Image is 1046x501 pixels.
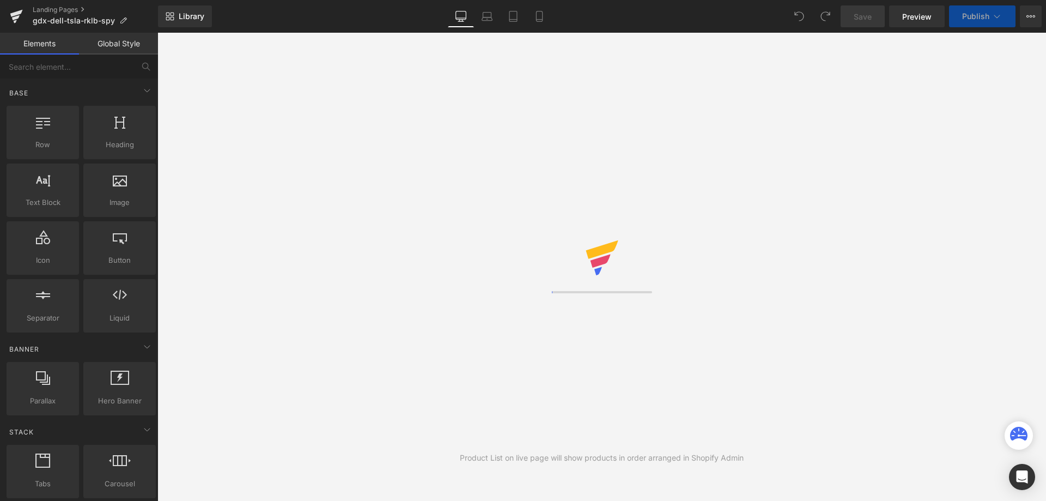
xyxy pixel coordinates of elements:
span: Library [179,11,204,21]
a: Preview [889,5,945,27]
span: gdx-dell-tsla-rklb-spy [33,16,115,25]
a: Landing Pages [33,5,158,14]
a: Laptop [474,5,500,27]
span: Banner [8,344,40,354]
span: Stack [8,427,35,437]
a: New Library [158,5,212,27]
span: Tabs [10,478,76,490]
span: Liquid [87,312,153,324]
a: Tablet [500,5,526,27]
a: Global Style [79,33,158,55]
button: Redo [814,5,836,27]
div: Open Intercom Messenger [1009,464,1035,490]
button: Undo [788,5,810,27]
button: More [1020,5,1042,27]
span: Base [8,88,29,98]
span: Heading [87,139,153,150]
span: Hero Banner [87,395,153,407]
a: Desktop [448,5,474,27]
span: Separator [10,312,76,324]
a: Mobile [526,5,552,27]
span: Text Block [10,197,76,208]
span: Row [10,139,76,150]
button: Publish [949,5,1015,27]
span: Image [87,197,153,208]
span: Carousel [87,478,153,490]
span: Parallax [10,395,76,407]
span: Preview [902,11,932,22]
span: Icon [10,255,76,266]
span: Button [87,255,153,266]
span: Save [854,11,872,22]
div: Product List on live page will show products in order arranged in Shopify Admin [460,452,744,464]
span: Publish [962,12,989,21]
